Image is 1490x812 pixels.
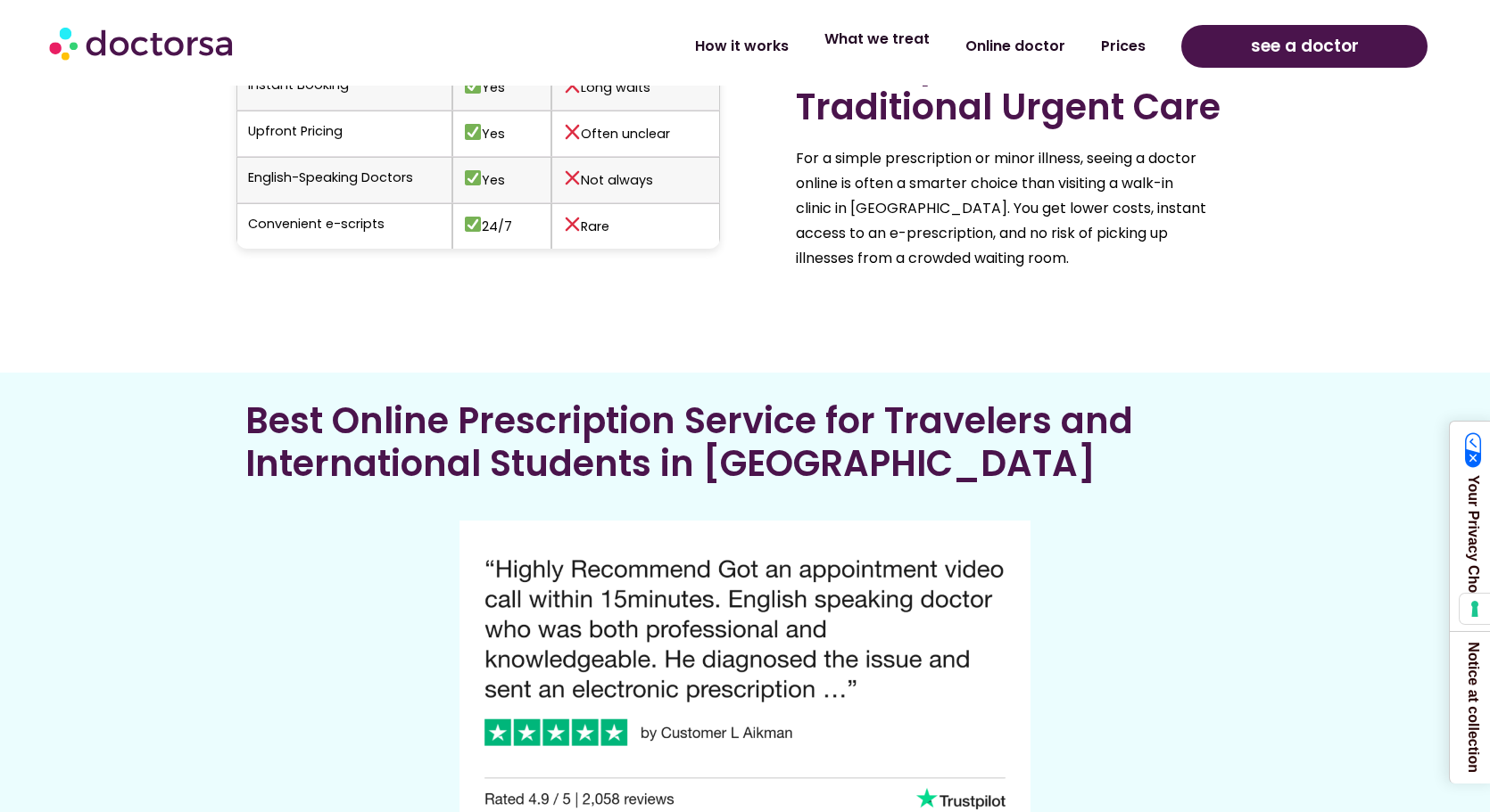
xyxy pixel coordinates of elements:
[948,26,1083,67] a: Online doctor
[452,157,551,203] td: Yes
[1181,25,1427,68] a: see a doctor
[565,124,580,139] img: ❌
[452,111,551,157] td: Yes
[1460,594,1490,624] button: Your consent preferences for tracking technologies
[1465,432,1482,468] img: California Consumer Privacy Act (CCPA) Opt-Out Icon
[465,170,480,185] img: ✅
[551,111,719,157] td: Often unclear
[465,124,480,139] img: ✅
[236,203,452,249] td: Convenient e-scripts
[677,26,807,67] a: How it works
[565,217,580,232] img: ❌
[236,111,452,157] td: Upfront Pricing
[1251,32,1359,61] span: see a doctor
[465,217,480,232] img: ✅
[807,19,948,60] a: What we treat
[452,203,551,249] td: 24/7
[551,203,719,249] td: Rare
[245,399,1245,485] h2: Best Online Prescription Service for Travelers and International Students in [GEOGRAPHIC_DATA]
[796,146,1211,271] p: For a simple prescription or minor illness, seeing a doctor online is often a smarter choice than...
[236,157,452,203] td: English-Speaking Doctors
[389,26,1163,67] nav: Menu
[1083,26,1163,67] a: Prices
[551,64,719,111] td: Long waits
[452,64,551,111] td: Yes
[551,157,719,203] td: Not always
[565,170,580,185] img: ❌
[236,64,452,111] td: Instant Booking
